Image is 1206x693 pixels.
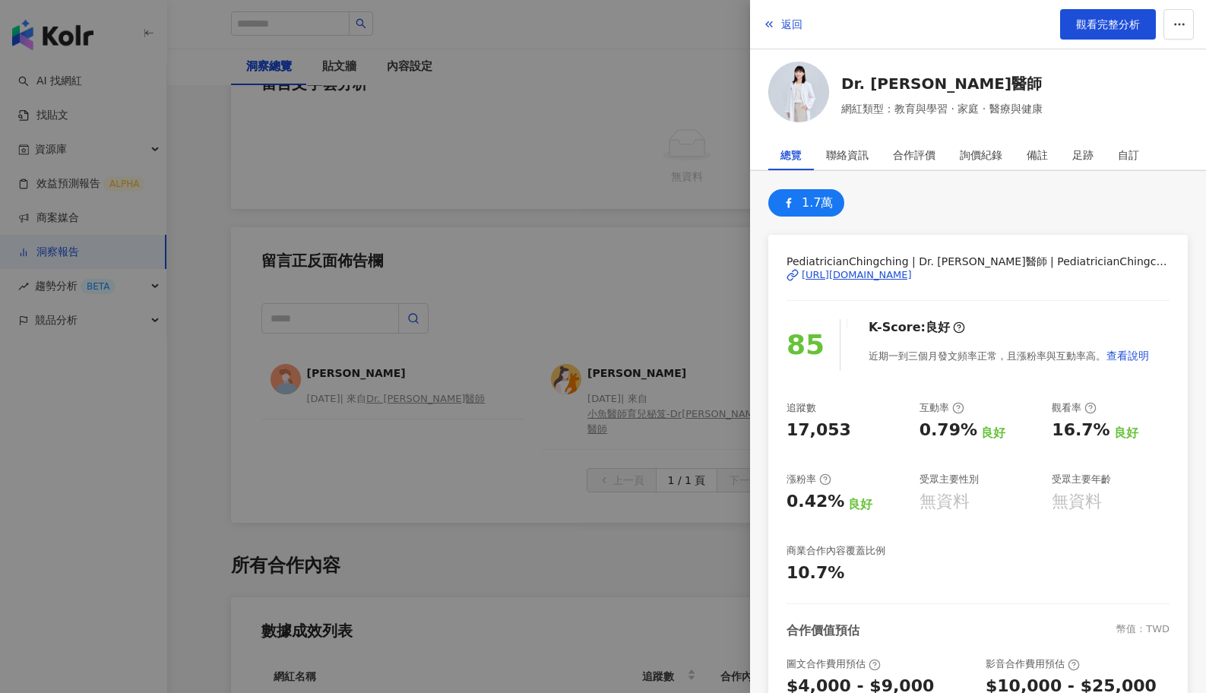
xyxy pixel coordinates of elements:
div: 良好 [848,496,872,513]
div: 備註 [1027,140,1048,170]
div: 影音合作費用預估 [986,657,1080,671]
span: PediatricianChingching | Dr. [PERSON_NAME]醫師 | PediatricianChingching [787,253,1170,270]
div: 16.7% [1052,419,1109,442]
div: 漲粉率 [787,473,831,486]
div: 追蹤數 [787,401,816,415]
div: K-Score : [869,319,965,336]
div: 良好 [1114,425,1138,441]
a: Dr. [PERSON_NAME]醫師 [841,73,1043,94]
div: 10.7% [787,562,844,585]
span: 查看說明 [1106,350,1149,362]
span: 觀看完整分析 [1076,18,1140,30]
div: 85 [787,324,825,367]
div: 幣值：TWD [1116,622,1170,639]
span: 網紅類型：教育與學習 · 家庭 · 醫療與健康 [841,100,1043,117]
button: 查看說明 [1106,340,1150,371]
div: 觀看率 [1052,401,1097,415]
button: 1.7萬 [768,189,844,217]
a: 觀看完整分析 [1060,9,1156,40]
a: [URL][DOMAIN_NAME] [787,268,1170,282]
div: 自訂 [1118,140,1139,170]
div: 圖文合作費用預估 [787,657,881,671]
div: 互動率 [920,401,964,415]
div: 17,053 [787,419,851,442]
img: KOL Avatar [768,62,829,122]
div: [URL][DOMAIN_NAME] [802,268,912,282]
div: 詢價紀錄 [960,140,1002,170]
div: 受眾主要年齡 [1052,473,1111,486]
div: 良好 [926,319,950,336]
div: 受眾主要性別 [920,473,979,486]
a: KOL Avatar [768,62,829,128]
div: 聯絡資訊 [826,140,869,170]
div: 良好 [981,425,1005,441]
div: 無資料 [920,490,970,514]
div: 0.79% [920,419,977,442]
div: 合作價值預估 [787,622,859,639]
div: 足跡 [1072,140,1094,170]
div: 近期一到三個月發文頻率正常，且漲粉率與互動率高。 [869,340,1150,371]
div: 1.7萬 [802,192,833,214]
div: 0.42% [787,490,844,514]
div: 合作評價 [893,140,935,170]
div: 總覽 [780,140,802,170]
div: 無資料 [1052,490,1102,514]
span: 返回 [781,18,802,30]
div: 商業合作內容覆蓋比例 [787,544,885,558]
button: 返回 [762,9,803,40]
